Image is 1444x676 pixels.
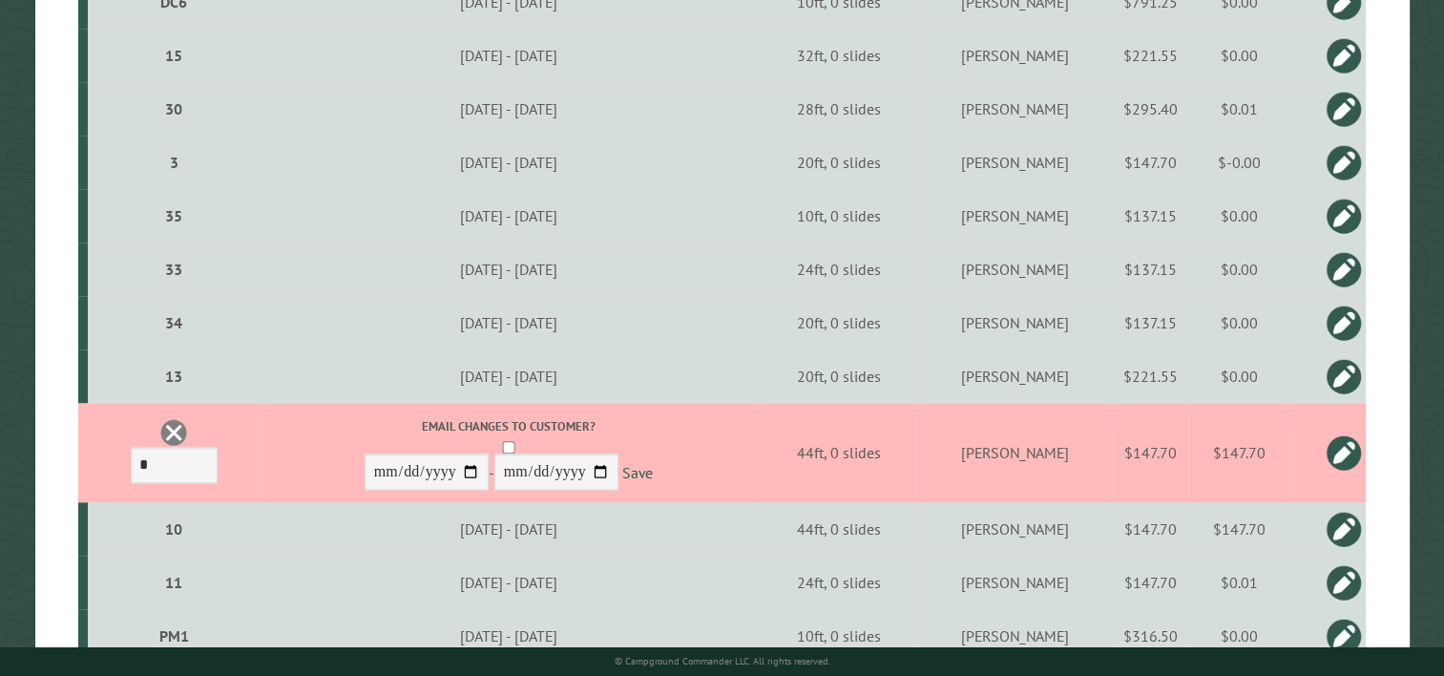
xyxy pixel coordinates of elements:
[95,573,252,592] div: 11
[916,556,1112,609] td: [PERSON_NAME]
[95,313,252,332] div: 34
[1113,403,1189,502] td: $147.70
[1189,556,1290,609] td: $0.01
[95,626,252,645] div: PM1
[615,655,830,667] small: © Campground Commander LLC. All rights reserved.
[259,367,759,386] div: [DATE] - [DATE]
[259,519,759,539] div: [DATE] - [DATE]
[1189,609,1290,663] td: $0.00
[1189,82,1290,136] td: $0.01
[1113,243,1189,296] td: $137.15
[95,46,252,65] div: 15
[762,82,916,136] td: 28ft, 0 slides
[916,403,1112,502] td: [PERSON_NAME]
[916,609,1112,663] td: [PERSON_NAME]
[1189,296,1290,349] td: $0.00
[1189,189,1290,243] td: $0.00
[916,502,1112,556] td: [PERSON_NAME]
[259,573,759,592] div: [DATE] - [DATE]
[762,243,916,296] td: 24ft, 0 slides
[916,82,1112,136] td: [PERSON_NAME]
[916,349,1112,403] td: [PERSON_NAME]
[259,153,759,172] div: [DATE] - [DATE]
[762,296,916,349] td: 20ft, 0 slides
[1113,296,1189,349] td: $137.15
[1113,29,1189,82] td: $221.55
[916,136,1112,189] td: [PERSON_NAME]
[259,46,759,65] div: [DATE] - [DATE]
[95,367,252,386] div: 13
[1113,136,1189,189] td: $147.70
[1113,189,1189,243] td: $137.15
[1113,502,1189,556] td: $147.70
[916,29,1112,82] td: [PERSON_NAME]
[762,136,916,189] td: 20ft, 0 slides
[95,260,252,279] div: 33
[259,313,759,332] div: [DATE] - [DATE]
[762,502,916,556] td: 44ft, 0 slides
[1189,403,1290,502] td: $147.70
[1189,136,1290,189] td: $-0.00
[95,206,252,225] div: 35
[1189,502,1290,556] td: $147.70
[1113,556,1189,609] td: $147.70
[762,189,916,243] td: 10ft, 0 slides
[95,519,252,539] div: 10
[916,189,1112,243] td: [PERSON_NAME]
[259,260,759,279] div: [DATE] - [DATE]
[259,206,759,225] div: [DATE] - [DATE]
[762,556,916,609] td: 24ft, 0 slides
[259,417,759,435] label: Email changes to customer?
[259,417,759,495] div: -
[762,349,916,403] td: 20ft, 0 slides
[916,243,1112,296] td: [PERSON_NAME]
[1189,243,1290,296] td: $0.00
[1113,609,1189,663] td: $316.50
[95,153,252,172] div: 3
[1113,82,1189,136] td: $295.40
[762,609,916,663] td: 10ft, 0 slides
[259,99,759,118] div: [DATE] - [DATE]
[1189,29,1290,82] td: $0.00
[762,403,916,502] td: 44ft, 0 slides
[259,626,759,645] div: [DATE] - [DATE]
[1189,349,1290,403] td: $0.00
[622,463,653,482] a: Save
[1113,349,1189,403] td: $221.55
[95,99,252,118] div: 30
[916,296,1112,349] td: [PERSON_NAME]
[762,29,916,82] td: 32ft, 0 slides
[159,418,188,447] a: Delete this reservation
